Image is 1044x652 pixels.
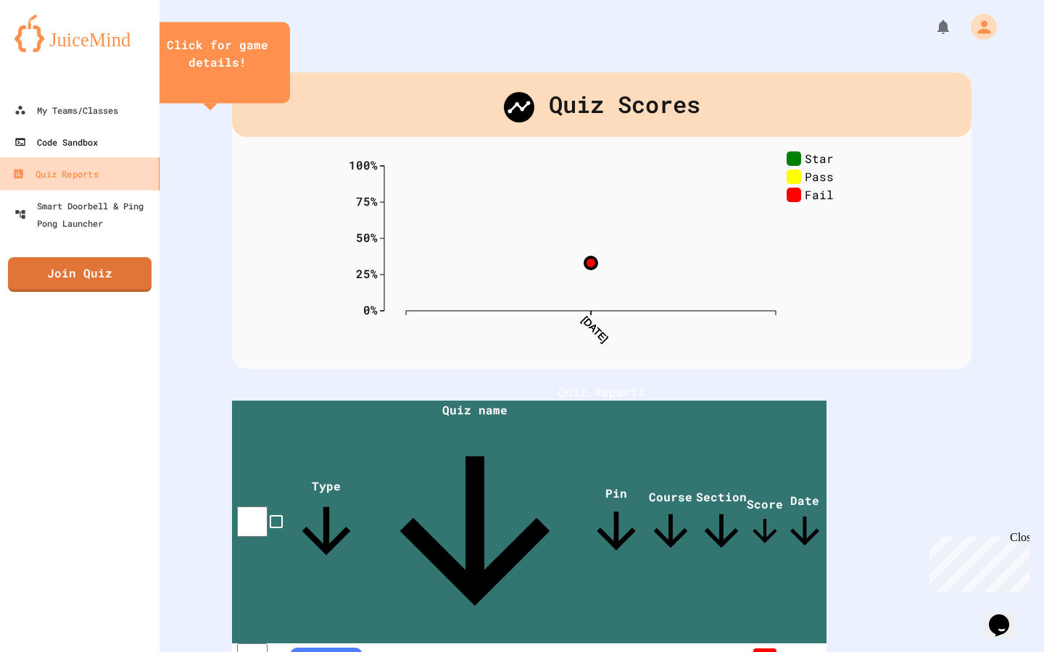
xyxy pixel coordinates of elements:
[14,14,145,52] img: logo-orange.svg
[983,594,1029,638] iframe: chat widget
[645,489,696,556] span: Course
[956,10,1000,43] div: My Account
[159,36,275,71] div: Click for game details!
[363,302,378,317] text: 0%
[12,165,98,183] div: Quiz Reports
[237,506,268,537] input: select all desserts
[14,133,98,151] div: Code Sandbox
[805,186,834,201] text: Fail
[8,257,152,292] a: Join Quiz
[14,197,154,232] div: Smart Doorbell & Ping Pong Launcher
[232,72,971,137] div: Quiz Scores
[356,193,378,209] text: 75%
[805,168,834,183] text: Pass
[362,402,587,643] span: Quiz name
[290,478,362,567] span: Type
[696,489,747,556] span: Section
[924,531,1029,593] iframe: chat widget
[232,383,971,401] h1: Quiz Reports
[747,496,783,549] span: Score
[14,101,118,119] div: My Teams/Classes
[783,493,826,553] span: Date
[356,266,378,281] text: 25%
[349,157,378,172] text: 100%
[6,6,100,92] div: Chat with us now!Close
[587,485,645,560] span: Pin
[356,230,378,245] text: 50%
[805,150,834,165] text: Star
[579,314,610,344] text: [DATE]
